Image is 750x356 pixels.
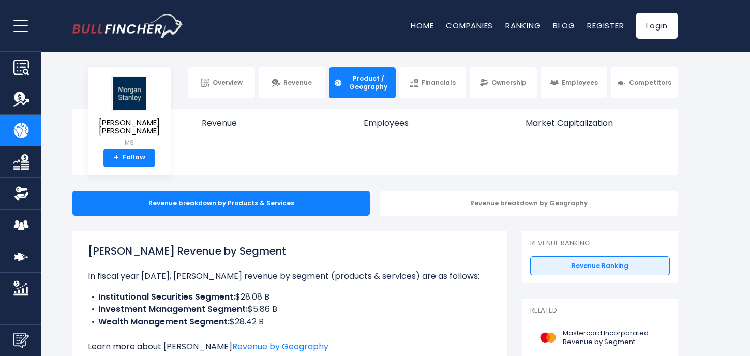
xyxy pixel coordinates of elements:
a: Competitors [611,67,678,98]
div: Revenue breakdown by Geography [380,191,678,216]
a: Register [587,20,624,31]
img: MA logo [536,326,560,349]
span: Market Capitalization [526,118,666,128]
a: Product / Geography [329,67,396,98]
a: Mastercard Incorporated Revenue by Segment [530,323,670,352]
a: Employees [353,109,514,145]
li: $5.86 B [88,303,491,316]
a: Market Capitalization [515,109,677,145]
img: Ownership [13,186,29,201]
strong: + [114,153,119,162]
p: Related [530,306,670,315]
h1: [PERSON_NAME] Revenue by Segment [88,243,491,259]
li: $28.08 B [88,291,491,303]
b: Investment Management Segment: [98,303,248,315]
small: MS [96,138,162,147]
p: Revenue Ranking [530,239,670,248]
a: Revenue by Geography [232,340,328,352]
span: Mastercard Incorporated Revenue by Segment [563,329,664,347]
a: Financials [399,67,466,98]
div: Revenue breakdown by Products & Services [72,191,370,216]
a: +Follow [103,149,155,167]
p: Learn more about [PERSON_NAME] [88,340,491,353]
span: Overview [213,79,243,87]
span: Employees [562,79,598,87]
span: Revenue [283,79,312,87]
span: Product / Geography [346,75,391,91]
a: Blog [553,20,575,31]
p: In fiscal year [DATE], [PERSON_NAME] revenue by segment (products & services) are as follows: [88,270,491,283]
a: Login [636,13,678,39]
img: bullfincher logo [72,14,184,38]
span: Ownership [491,79,527,87]
a: Overview [188,67,255,98]
b: Institutional Securities Segment: [98,291,235,303]
a: Ownership [470,67,536,98]
b: Wealth Management Segment: [98,316,230,328]
a: Employees [541,67,607,98]
a: Companies [446,20,493,31]
a: Ranking [505,20,541,31]
a: Home [411,20,433,31]
span: Financials [422,79,456,87]
li: $28.42 B [88,316,491,328]
span: [PERSON_NAME] [PERSON_NAME] [96,118,162,136]
span: Revenue [202,118,343,128]
a: Revenue [191,109,353,145]
span: Competitors [629,79,671,87]
a: [PERSON_NAME] [PERSON_NAME] MS [96,76,163,149]
span: Employees [364,118,504,128]
a: Revenue Ranking [530,256,670,276]
a: Revenue [259,67,325,98]
a: Go to homepage [72,14,184,38]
